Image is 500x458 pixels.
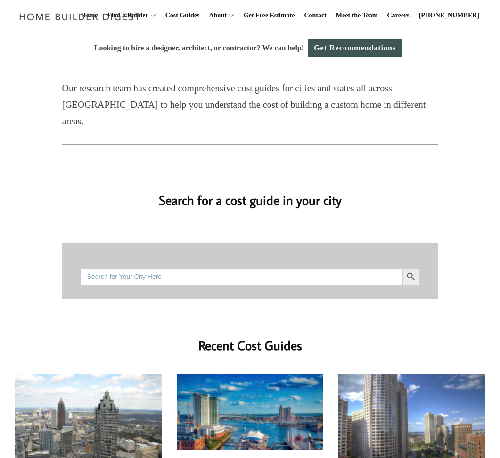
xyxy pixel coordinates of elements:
[62,323,438,355] h2: Recent Cost Guides
[15,177,485,210] h2: Search for a cost guide in your city
[240,0,299,31] a: Get Free Estimate
[406,271,416,282] svg: Search
[62,80,438,130] p: Our research team has created comprehensive cost guides for cities and states all across [GEOGRAP...
[415,0,483,31] a: [PHONE_NUMBER]
[205,0,226,31] a: About
[162,0,204,31] a: Cost Guides
[308,39,402,57] a: Get Recommendations
[332,0,382,31] a: Meet the Team
[15,8,145,26] img: Home Builder Digest
[77,0,102,31] a: Home
[104,0,148,31] a: Find a Builder
[300,0,330,31] a: Contact
[81,268,402,285] input: Search for Your City Here
[384,0,413,31] a: Careers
